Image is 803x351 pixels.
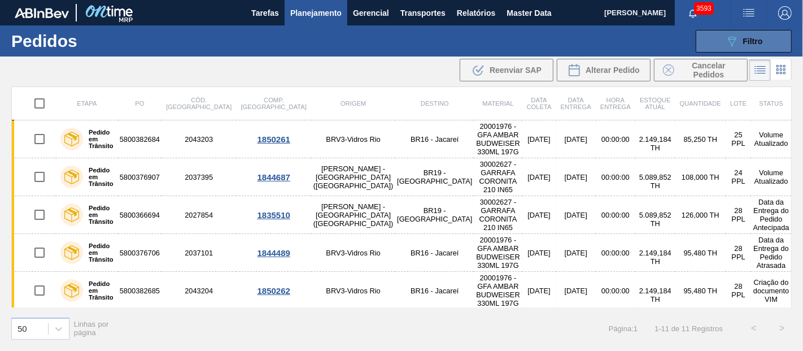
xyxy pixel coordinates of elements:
td: 85,250 TH [675,120,726,158]
span: Material [482,100,513,107]
td: 95,480 TH [675,234,726,272]
td: 25 PPL [726,120,751,158]
td: 00:00:00 [596,158,635,196]
div: 1835510 [238,210,309,220]
td: 95,480 TH [675,272,726,310]
span: Tarefas [251,6,279,20]
td: BR16 - Jacareí [395,120,474,158]
span: Etapa [77,100,97,107]
span: Lote [730,100,747,107]
td: BR16 - Jacareí [395,272,474,310]
td: Data da Entrega do Pedido Antecipada [751,196,791,234]
span: Cancelar Pedidos [679,61,739,79]
label: Pedido em Trânsito [83,205,114,225]
button: > [768,314,796,343]
td: 28 PPL [726,196,751,234]
label: Pedido em Trânsito [83,129,114,149]
span: Hora Entrega [600,97,631,110]
span: Filtro [743,37,763,46]
td: 00:00:00 [596,272,635,310]
span: Reenviar SAP [490,66,542,75]
span: Comp. [GEOGRAPHIC_DATA] [241,97,307,110]
td: 108,000 TH [675,158,726,196]
td: 5800366694 [118,196,162,234]
td: [DATE] [556,120,596,158]
span: 2.149,184 TH [639,249,671,266]
td: [DATE] [522,272,556,310]
span: Cód. [GEOGRAPHIC_DATA] [166,97,232,110]
td: 2037395 [162,158,237,196]
span: Linhas por página [74,320,109,337]
td: 2043204 [162,272,237,310]
td: 24 PPL [726,158,751,196]
img: TNhmsLtSVTkK8tSr43FrP2fwEKptu5GPRR3wAAAABJRU5ErkJggg== [15,8,69,18]
td: BR19 - [GEOGRAPHIC_DATA] [395,158,474,196]
span: 2.149,184 TH [639,287,671,304]
td: 5800376706 [118,234,162,272]
td: BRV3-Vidros Rio [311,272,395,310]
button: < [740,314,768,343]
td: [DATE] [522,120,556,158]
span: PO [135,100,144,107]
td: [PERSON_NAME] - [GEOGRAPHIC_DATA] ([GEOGRAPHIC_DATA]) [311,196,395,234]
td: 126,000 TH [675,196,726,234]
td: 2037101 [162,234,237,272]
span: 3593 [694,2,714,15]
div: Cancelar Pedidos em Massa [654,59,748,81]
button: Notificações [675,5,711,21]
td: [DATE] [522,196,556,234]
td: Volume Atualizado [751,120,791,158]
td: 20001976 - GFA AMBAR BUDWEISER 330ML 197G [474,272,522,310]
div: Visão em Lista [749,59,771,81]
td: [DATE] [556,196,596,234]
td: Criação do documento VIM [751,272,791,310]
span: Página : 1 [609,324,638,333]
img: Logout [778,6,792,20]
span: Estoque atual [640,97,671,110]
td: 28 PPL [726,234,751,272]
td: [DATE] [556,272,596,310]
td: 5800376907 [118,158,162,196]
span: Data coleta [527,97,552,110]
span: Quantidade [680,100,721,107]
div: Visão em Cards [771,59,792,81]
span: Status [759,100,783,107]
td: Volume Atualizado [751,158,791,196]
span: Master Data [507,6,551,20]
div: 1850262 [238,286,309,296]
span: Transportes [400,6,446,20]
td: BRV3-Vidros Rio [311,234,395,272]
td: [PERSON_NAME] - [GEOGRAPHIC_DATA] ([GEOGRAPHIC_DATA]) [311,158,395,196]
span: 2.149,184 TH [639,135,671,152]
span: Gerencial [353,6,389,20]
label: Pedido em Trânsito [83,167,114,187]
span: Alterar Pedido [586,66,640,75]
td: BR19 - [GEOGRAPHIC_DATA] [395,196,474,234]
div: Reenviar SAP [460,59,553,81]
a: Pedido em Trânsito58003826842043203BRV3-Vidros RioBR16 - Jacareí20001976 - GFA AMBAR BUDWEISER 33... [12,120,792,158]
div: 50 [18,324,27,333]
div: Alterar Pedido [557,59,651,81]
label: Pedido em Trânsito [83,280,114,301]
td: 00:00:00 [596,196,635,234]
img: userActions [742,6,756,20]
span: 5.089,852 TH [639,173,671,190]
div: 1844687 [238,172,309,182]
td: [DATE] [556,158,596,196]
h1: Pedidos [11,34,171,47]
td: 00:00:00 [596,234,635,272]
td: [DATE] [556,234,596,272]
span: Relatórios [457,6,495,20]
td: Data da Entrega do Pedido Atrasada [751,234,791,272]
td: [DATE] [522,158,556,196]
td: 2043203 [162,120,237,158]
span: Data entrega [561,97,591,110]
td: BRV3-Vidros Rio [311,120,395,158]
td: [DATE] [522,234,556,272]
span: Origem [341,100,366,107]
button: Cancelar Pedidos [654,59,748,81]
a: Pedido em Trânsito58003769072037395[PERSON_NAME] - [GEOGRAPHIC_DATA] ([GEOGRAPHIC_DATA])BR19 - [G... [12,158,792,196]
td: BR16 - Jacareí [395,234,474,272]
